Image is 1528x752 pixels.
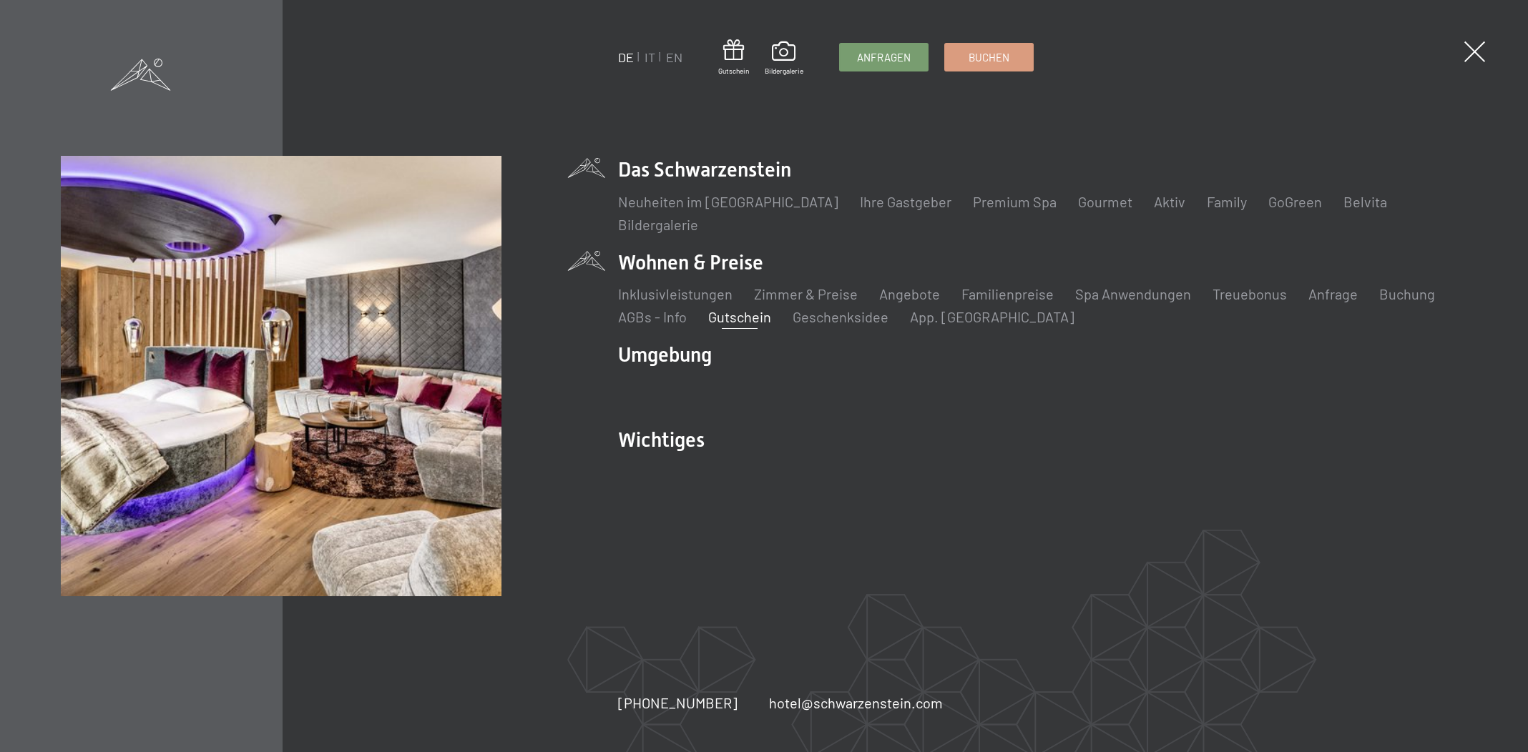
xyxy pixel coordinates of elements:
[879,285,940,302] a: Angebote
[666,49,682,65] a: EN
[618,694,738,711] span: [PHONE_NUMBER]
[973,193,1057,210] a: Premium Spa
[969,50,1009,65] span: Buchen
[645,49,655,65] a: IT
[840,44,928,71] a: Anfragen
[1207,193,1247,210] a: Family
[860,193,951,210] a: Ihre Gastgeber
[718,39,749,76] a: Gutschein
[765,66,803,76] span: Bildergalerie
[1379,285,1435,302] a: Buchung
[1308,285,1358,302] a: Anfrage
[618,285,733,302] a: Inklusivleistungen
[1075,285,1191,302] a: Spa Anwendungen
[708,308,771,325] a: Gutschein
[1213,285,1287,302] a: Treuebonus
[618,216,698,233] a: Bildergalerie
[1078,193,1132,210] a: Gourmet
[618,308,687,325] a: AGBs - Info
[945,44,1033,71] a: Buchen
[1154,193,1185,210] a: Aktiv
[618,49,634,65] a: DE
[618,693,738,713] a: [PHONE_NUMBER]
[754,285,858,302] a: Zimmer & Preise
[718,66,749,76] span: Gutschein
[769,693,943,713] a: hotel@schwarzenstein.com
[961,285,1054,302] a: Familienpreise
[793,308,888,325] a: Geschenksidee
[910,308,1074,325] a: App. [GEOGRAPHIC_DATA]
[1268,193,1322,210] a: GoGreen
[765,41,803,76] a: Bildergalerie
[61,156,501,595] img: Wellnesshotel Südtirol SCHWARZENSTEIN - Wellnessurlaub in den Alpen, Wandern und Wellness
[618,193,838,210] a: Neuheiten im [GEOGRAPHIC_DATA]
[857,50,911,65] span: Anfragen
[1343,193,1387,210] a: Belvita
